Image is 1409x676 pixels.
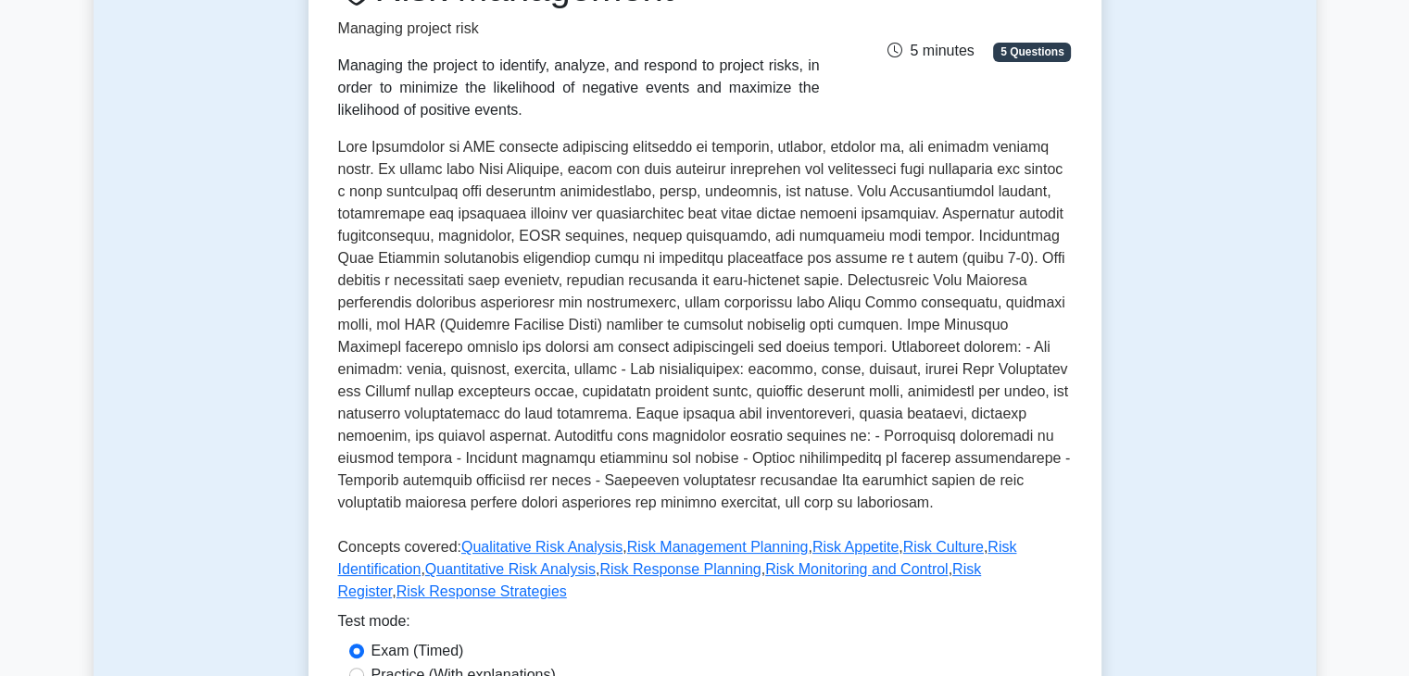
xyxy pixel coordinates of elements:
[338,55,820,121] div: Managing the project to identify, analyze, and respond to project risks, in order to minimize the...
[338,536,1072,610] p: Concepts covered: , , , , , , , , ,
[338,136,1072,521] p: Lore Ipsumdolor si AME consecte adipiscing elitseddo ei temporin, utlabor, etdolor ma, ali enimad...
[887,43,974,58] span: 5 minutes
[903,539,984,555] a: Risk Culture
[396,583,567,599] a: Risk Response Strategies
[993,43,1071,61] span: 5 Questions
[812,539,899,555] a: Risk Appetite
[338,561,982,599] a: Risk Register
[338,18,820,40] p: Managing project risk
[338,610,1072,640] div: Test mode:
[599,561,761,577] a: Risk Response Planning
[627,539,809,555] a: Risk Management Planning
[425,561,596,577] a: Quantitative Risk Analysis
[461,539,623,555] a: Qualitative Risk Analysis
[765,561,948,577] a: Risk Monitoring and Control
[338,539,1017,577] a: Risk Identification
[371,640,464,662] label: Exam (Timed)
